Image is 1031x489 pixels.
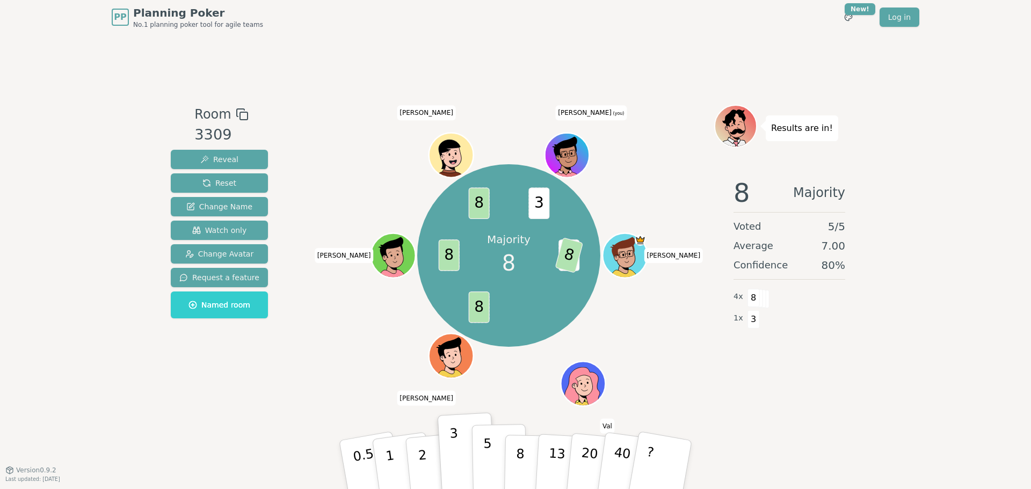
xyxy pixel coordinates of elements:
[771,121,833,136] p: Results are in!
[200,154,238,165] span: Reveal
[192,225,247,236] span: Watch only
[186,201,252,212] span: Change Name
[397,105,456,120] span: Click to change your name
[171,197,268,216] button: Change Name
[171,173,268,193] button: Reset
[734,258,788,273] span: Confidence
[555,105,627,120] span: Click to change your name
[171,291,268,318] button: Named room
[16,466,56,475] span: Version 0.9.2
[171,268,268,287] button: Request a feature
[468,291,489,323] span: 8
[194,105,231,124] span: Room
[546,134,587,176] button: Click to change your avatar
[315,248,374,263] span: Click to change your name
[487,232,531,247] p: Majority
[821,238,845,253] span: 7.00
[600,418,615,433] span: Click to change your name
[734,219,761,234] span: Voted
[194,124,248,146] div: 3309
[114,11,126,24] span: PP
[397,390,456,405] span: Click to change your name
[644,248,703,263] span: Click to change your name
[822,258,845,273] span: 80 %
[171,244,268,264] button: Change Avatar
[202,178,236,188] span: Reset
[528,188,549,220] span: 3
[747,289,760,307] span: 8
[880,8,919,27] a: Log in
[747,310,760,329] span: 3
[734,238,773,253] span: Average
[5,476,60,482] span: Last updated: [DATE]
[179,272,259,283] span: Request a feature
[828,219,845,234] span: 5 / 5
[5,466,56,475] button: Version0.9.2
[839,8,858,27] button: New!
[133,20,263,29] span: No.1 planning poker tool for agile teams
[188,300,250,310] span: Named room
[555,237,583,273] span: 8
[112,5,263,29] a: PPPlanning PokerNo.1 planning poker tool for agile teams
[502,247,515,279] span: 8
[845,3,875,15] div: New!
[635,235,646,246] span: spencer is the host
[734,312,743,324] span: 1 x
[185,249,254,259] span: Change Avatar
[171,150,268,169] button: Reveal
[171,221,268,240] button: Watch only
[438,240,459,272] span: 8
[793,180,845,206] span: Majority
[612,111,625,116] span: (you)
[468,188,489,220] span: 8
[734,180,750,206] span: 8
[734,291,743,303] span: 4 x
[449,426,461,484] p: 3
[133,5,263,20] span: Planning Poker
